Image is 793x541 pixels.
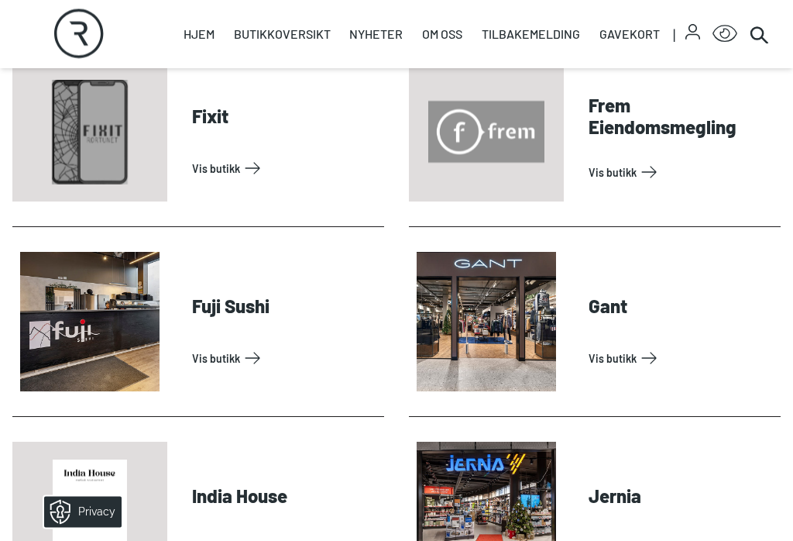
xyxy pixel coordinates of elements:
a: Vis Butikk: Frem Eiendomsmegling [589,160,774,185]
a: Vis Butikk: Fuji Sushi [192,346,378,371]
button: Open Accessibility Menu [712,22,737,47]
iframe: Manage Preferences [15,491,142,533]
a: Vis Butikk: Fixit [192,157,378,181]
a: Vis Butikk: Gant [589,346,774,371]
